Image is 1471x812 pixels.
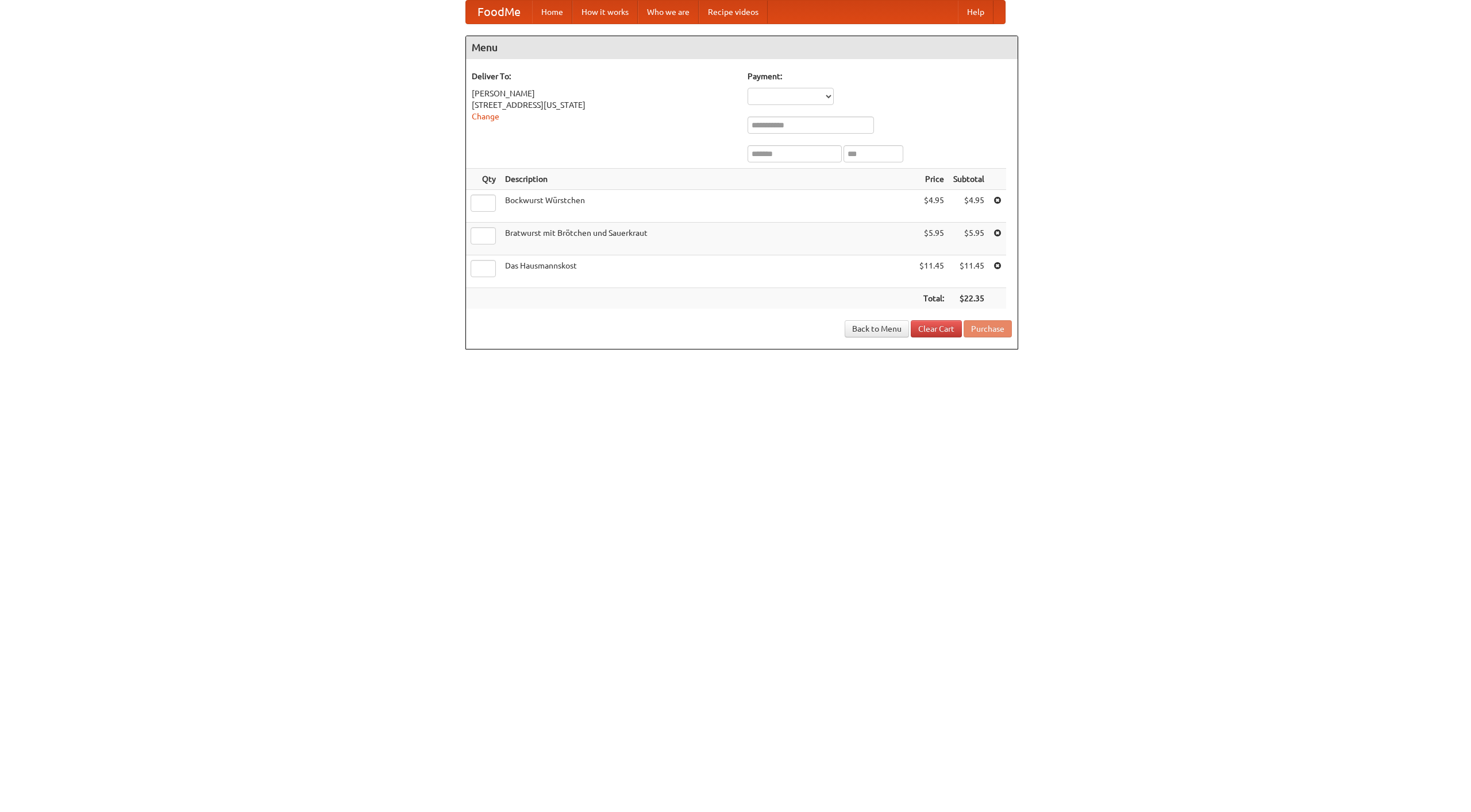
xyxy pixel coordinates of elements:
[472,112,499,121] a: Change
[915,288,949,309] th: Total:
[915,223,949,255] td: $5.95
[949,223,989,255] td: $5.95
[911,320,962,337] a: Clear Cart
[472,88,736,99] div: [PERSON_NAME]
[915,190,949,223] td: $4.95
[500,223,915,255] td: Bratwurst mit Brötchen und Sauerkraut
[699,1,768,24] a: Recipe videos
[748,71,1012,82] h5: Payment:
[466,36,1018,59] h4: Menu
[572,1,638,24] a: How it works
[500,255,915,288] td: Das Hausmannskost
[949,255,989,288] td: $11.45
[915,169,949,190] th: Price
[500,169,915,190] th: Description
[949,190,989,223] td: $4.95
[915,255,949,288] td: $11.45
[466,1,532,24] a: FoodMe
[949,288,989,309] th: $22.35
[466,169,500,190] th: Qty
[472,99,736,111] div: [STREET_ADDRESS][US_STATE]
[472,71,736,82] h5: Deliver To:
[638,1,699,24] a: Who we are
[845,320,909,337] a: Back to Menu
[964,320,1012,337] button: Purchase
[958,1,993,24] a: Help
[532,1,572,24] a: Home
[949,169,989,190] th: Subtotal
[500,190,915,223] td: Bockwurst Würstchen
